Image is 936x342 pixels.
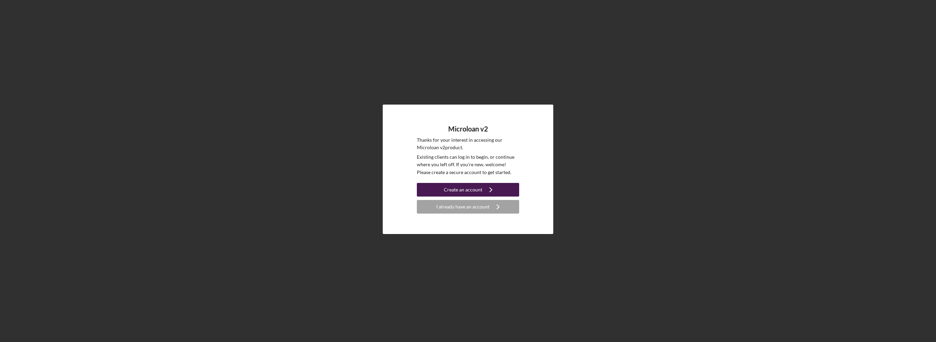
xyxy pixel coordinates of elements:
[417,136,519,152] p: Thanks for your interest in accessing our Microloan v2 product.
[417,153,519,176] p: Existing clients can log in to begin, or continue where you left off. If you're new, welcome! Ple...
[448,125,488,133] h4: Microloan v2
[444,183,482,197] div: Create an account
[417,183,519,198] a: Create an account
[417,200,519,214] button: I already have an account
[417,183,519,197] button: Create an account
[436,200,489,214] div: I already have an account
